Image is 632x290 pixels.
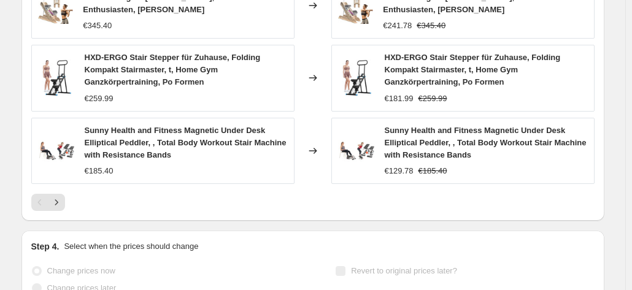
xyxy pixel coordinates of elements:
span: HXD-ERGO Stair Stepper für Zuhause, Folding Kompakt Stairmaster, t, Home Gym Ganzkörpertraining, ... [385,53,561,86]
span: Revert to original prices later? [351,266,457,275]
img: 61RAamzbRDL_80x.jpg [38,59,75,96]
span: HXD-ERGO Stair Stepper für Zuhause, Folding Kompakt Stairmaster, t, Home Gym Ganzkörpertraining, ... [85,53,261,86]
strike: €345.40 [417,20,445,32]
div: €185.40 [85,165,114,177]
nav: Pagination [31,194,65,211]
h2: Step 4. [31,240,60,253]
img: 51oekwHT0qL_80x.jpg [338,132,375,169]
img: 61RAamzbRDL_80x.jpg [338,59,375,96]
strike: €259.99 [418,93,447,105]
span: Sunny Health and Fitness Magnetic Under Desk Elliptical Peddler, , Total Body Workout Stair Machi... [385,126,587,159]
div: €129.78 [385,165,414,177]
strike: €185.40 [418,165,447,177]
button: Next [48,194,65,211]
p: Select when the prices should change [64,240,198,253]
div: €345.40 [83,20,112,32]
div: €259.99 [85,93,114,105]
div: €241.78 [383,20,412,32]
span: Sunny Health and Fitness Magnetic Under Desk Elliptical Peddler, , Total Body Workout Stair Machi... [85,126,287,159]
img: 51oekwHT0qL_80x.jpg [38,132,75,169]
div: €181.99 [385,93,414,105]
span: Change prices now [47,266,115,275]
